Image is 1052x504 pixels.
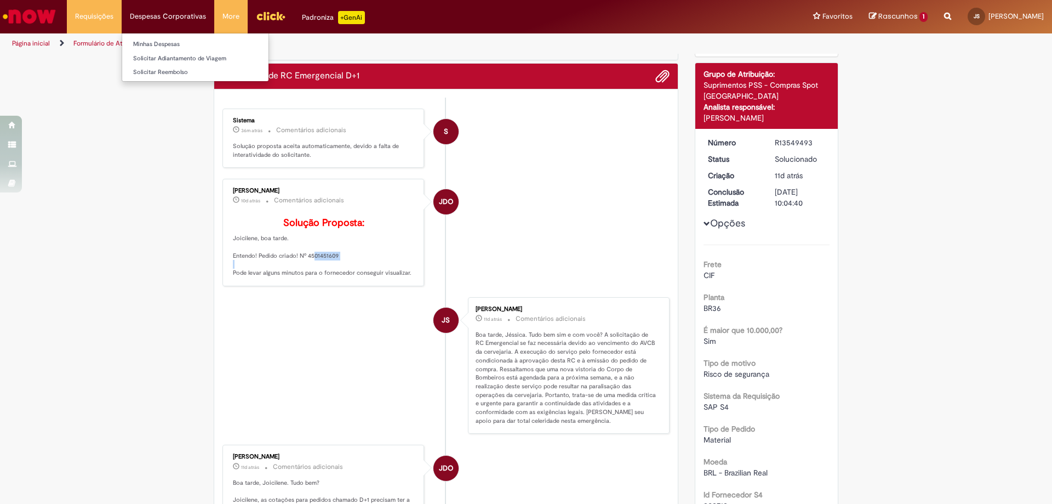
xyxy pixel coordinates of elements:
span: 11d atrás [484,316,502,322]
span: 11d atrás [775,171,803,180]
span: JDO [439,189,453,215]
b: Tipo de motivo [704,358,756,368]
span: JS [974,13,980,20]
time: 19/09/2025 13:53:34 [241,464,259,471]
div: Jessica de Oliveira Parenti [433,456,459,481]
span: JDO [439,455,453,482]
div: Sistema [233,117,415,124]
span: SAP S4 [704,402,729,412]
small: Comentários adicionais [273,462,343,472]
a: Solicitar Reembolso [122,66,268,78]
b: Moeda [704,457,727,467]
p: Solução proposta aceita automaticamente, devido a falta de interatividade do solicitante. [233,142,415,159]
img: ServiceNow [1,5,58,27]
img: click_logo_yellow_360x200.png [256,8,285,24]
small: Comentários adicionais [274,196,344,205]
ul: Despesas Corporativas [122,33,269,82]
small: Comentários adicionais [276,126,346,135]
span: Favoritos [822,11,853,22]
dt: Status [700,154,767,165]
h2: Tratamento de RC Emergencial D+1 Histórico de tíquete [222,71,359,81]
ul: Trilhas de página [8,33,693,54]
span: Material [704,435,731,445]
a: Formulário de Atendimento [73,39,155,48]
span: BR36 [704,303,721,313]
div: Suprimentos PSS - Compras Spot [GEOGRAPHIC_DATA] [704,80,830,101]
dt: Criação [700,170,767,181]
div: Padroniza [302,11,365,24]
div: Solucionado [775,154,826,165]
div: Analista responsável: [704,101,830,112]
p: Boa tarde, Jéssica. Tudo bem sim e com você? A solicitação de RC Emergencial se faz necessária de... [476,331,658,426]
span: Requisições [75,11,113,22]
span: [PERSON_NAME] [988,12,1044,21]
div: R13549493 [775,137,826,148]
div: Grupo de Atribuição: [704,69,830,80]
span: CIF [704,270,714,280]
small: Comentários adicionais [516,314,586,324]
div: [PERSON_NAME] [233,188,415,194]
b: Id Fornecedor S4 [704,490,763,500]
span: S [444,118,448,145]
div: System [433,119,459,144]
a: Minhas Despesas [122,38,268,50]
span: More [222,11,239,22]
span: BRL - Brazilian Real [704,468,768,478]
time: 19/09/2025 16:55:45 [241,197,260,204]
div: [PERSON_NAME] [233,454,415,460]
div: Jessica de Oliveira Parenti [433,189,459,214]
b: Solução Proposta: [283,217,364,229]
span: 36m atrás [241,127,262,134]
div: [PERSON_NAME] [476,306,658,313]
span: Rascunhos [878,11,918,21]
b: Tipo de Pedido [704,424,755,434]
time: 19/09/2025 14:28:53 [484,316,502,322]
dt: Número [700,137,767,148]
div: 19/09/2025 09:28:51 [775,170,826,181]
span: JS [442,307,450,333]
span: Despesas Corporativas [130,11,206,22]
a: Página inicial [12,39,50,48]
a: Rascunhos [869,12,928,22]
b: Sistema da Requisição [704,391,780,401]
b: Frete [704,259,722,269]
div: [DATE] 10:04:40 [775,186,826,208]
div: [PERSON_NAME] [704,112,830,123]
b: É maior que 10.000,00? [704,325,782,335]
time: 29/09/2025 15:55:46 [241,127,262,134]
span: 11d atrás [241,464,259,471]
p: Joicilene, boa tarde. Entendo! Pedido criado! Nº 4501451609 Pode levar alguns minutos para o forn... [233,218,415,277]
button: Adicionar anexos [655,69,670,83]
b: Planta [704,292,724,302]
span: Sim [704,336,716,346]
dt: Conclusão Estimada [700,186,767,208]
a: Solicitar Adiantamento de Viagem [122,53,268,65]
span: Risco de segurança [704,369,769,379]
time: 19/09/2025 09:28:51 [775,171,803,180]
p: +GenAi [338,11,365,24]
div: Joicilene Cabral Dos Santos [433,308,459,333]
span: 10d atrás [241,197,260,204]
span: 1 [919,12,928,22]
